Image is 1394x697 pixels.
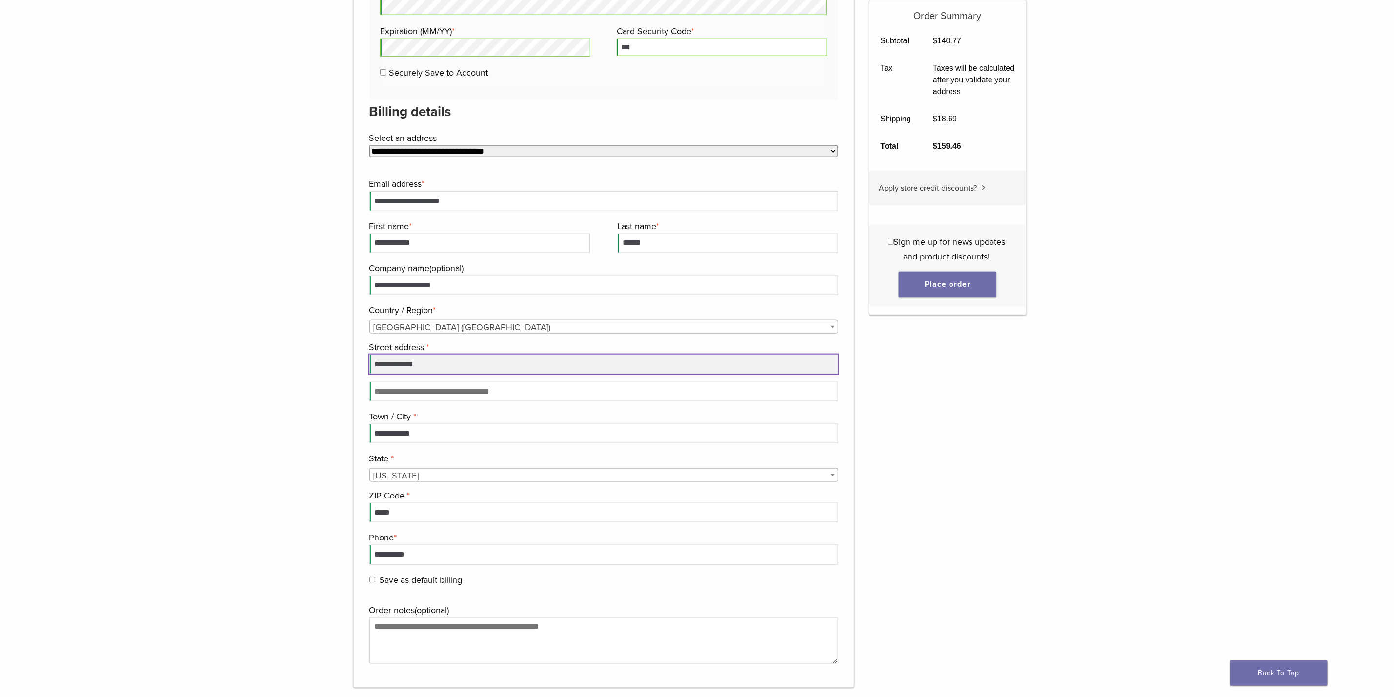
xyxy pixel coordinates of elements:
span: (optional) [430,263,464,274]
label: Street address [369,340,836,355]
span: $ [933,142,937,150]
label: Select an address [369,131,836,145]
label: Card Security Code [617,24,825,39]
bdi: 18.69 [933,115,957,123]
span: (optional) [415,605,449,616]
label: First name [369,219,587,234]
th: Total [869,133,922,160]
span: Oklahoma [370,469,838,482]
span: State [369,468,839,482]
bdi: 159.46 [933,142,961,150]
th: Tax [869,55,922,105]
label: State [369,451,836,466]
bdi: 140.77 [933,37,961,45]
label: Country / Region [369,303,836,318]
span: $ [933,115,937,123]
span: $ [933,37,937,45]
span: Apply store credit discounts? [879,183,977,193]
h5: Order Summary [869,0,1026,22]
td: Taxes will be calculated after you validate your address [922,55,1026,105]
label: Order notes [369,603,836,617]
button: Place order [899,272,996,297]
input: Save as default billing [369,577,376,583]
img: caret.svg [982,185,986,190]
h3: Billing details [369,100,839,123]
label: Email address [369,177,836,191]
input: Sign me up for news updates and product discounts! [888,239,894,245]
label: Expiration (MM/YY) [380,24,588,39]
label: Save as default billing [369,573,836,587]
span: Sign me up for news updates and product discounts! [894,237,1006,262]
label: Company name [369,261,836,276]
a: Back To Top [1230,660,1328,686]
label: Phone [369,530,836,545]
th: Subtotal [869,27,922,55]
span: United States (US) [370,320,838,334]
label: Securely Save to Account [389,67,488,78]
label: Last name [618,219,836,234]
label: ZIP Code [369,488,836,503]
label: Town / City [369,409,836,424]
th: Shipping [869,105,922,133]
span: Country / Region [369,320,839,334]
